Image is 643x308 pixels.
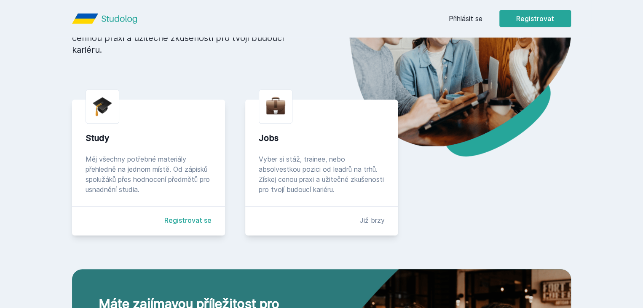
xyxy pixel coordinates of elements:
[259,154,385,195] div: Vyber si stáž, trainee, nebo absolvestkou pozici od leadrů na trhů. Získej cenou praxi a užitečné...
[86,154,212,195] div: Měj všechny potřebné materiály přehledně na jednom místě. Od zápisků spolužáků přes hodnocení pře...
[449,14,482,24] a: Přihlásit se
[499,10,571,27] button: Registrovat
[259,132,385,144] div: Jobs
[359,215,384,225] div: Již brzy
[93,97,112,116] img: graduation-cap.png
[266,95,285,116] img: briefcase.png
[86,132,212,144] div: Study
[164,215,212,225] a: Registrovat se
